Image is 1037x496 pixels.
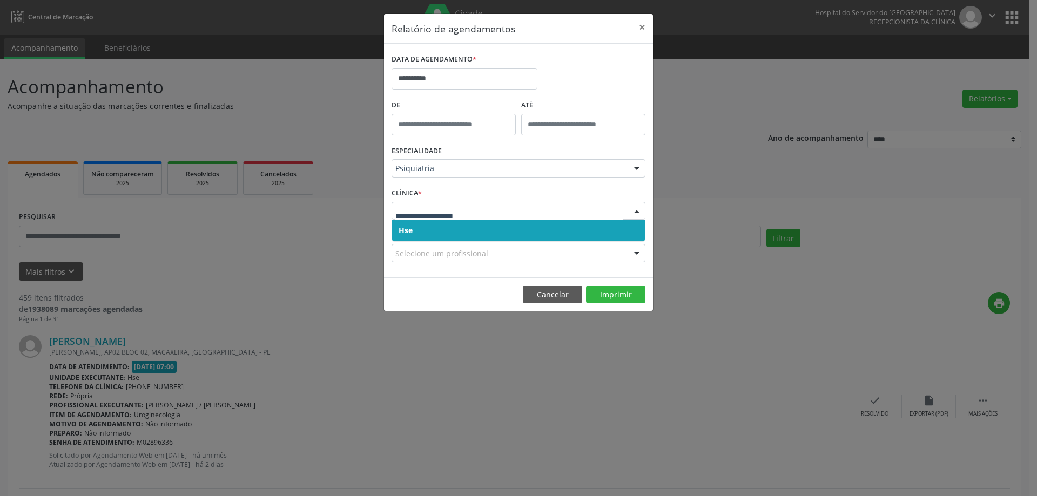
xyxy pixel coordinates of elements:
[523,286,582,304] button: Cancelar
[392,97,516,114] label: De
[586,286,645,304] button: Imprimir
[521,97,645,114] label: ATÉ
[631,14,653,40] button: Close
[395,248,488,259] span: Selecione um profissional
[399,225,413,235] span: Hse
[395,163,623,174] span: Psiquiatria
[392,22,515,36] h5: Relatório de agendamentos
[392,143,442,160] label: ESPECIALIDADE
[392,185,422,202] label: CLÍNICA
[392,51,476,68] label: DATA DE AGENDAMENTO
